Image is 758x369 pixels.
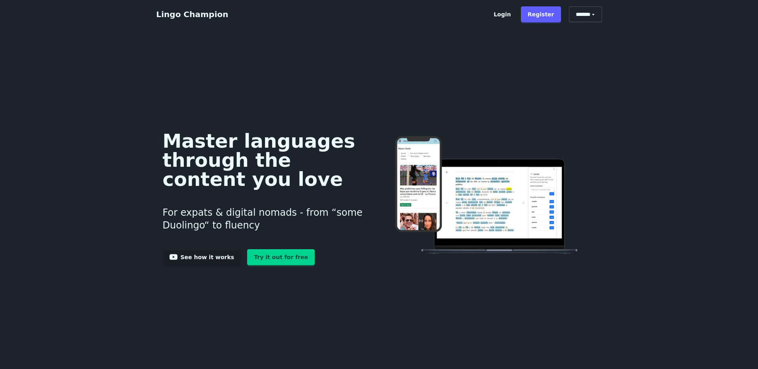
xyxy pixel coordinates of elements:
[521,6,561,22] a: Register
[163,131,367,189] h1: Master languages through the content you love
[163,249,241,265] a: See how it works
[156,10,228,19] a: Lingo Champion
[379,136,595,255] img: Learn languages online
[163,197,367,241] h3: For expats & digital nomads - from “some Duolingo“ to fluency
[247,249,315,265] a: Try it out for free
[487,6,518,22] a: Login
